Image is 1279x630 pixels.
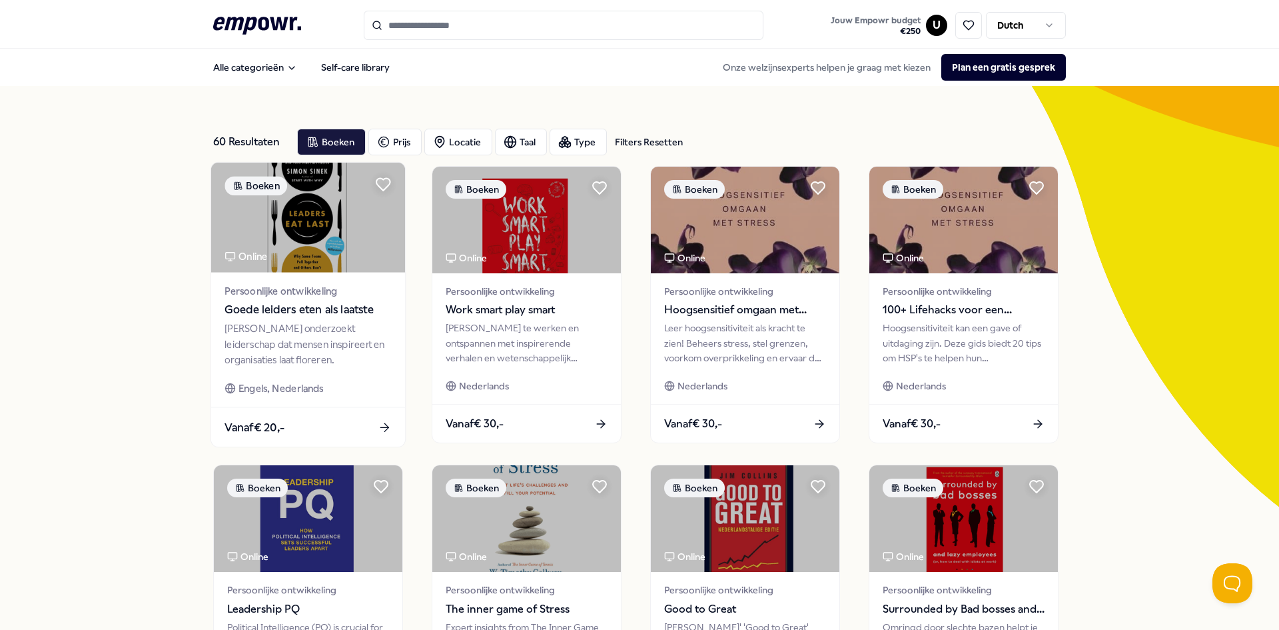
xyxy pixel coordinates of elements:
button: Taal [495,129,547,155]
div: Hoogsensitiviteit kan een gave of uitdaging zijn. Deze gids biedt 20 tips om HSP's te helpen hun ... [883,321,1045,365]
div: Online [664,251,705,265]
div: 60 Resultaten [213,129,286,155]
iframe: Help Scout Beacon - Open [1212,563,1252,603]
a: package imageBoekenOnlinePersoonlijke ontwikkeling100+ Lifehacks voor een eenvoudiger leven met h... [869,166,1059,443]
div: Boeken [664,479,725,497]
a: Jouw Empowr budget€250 [825,11,926,39]
span: Nederlands [459,379,509,393]
span: Vanaf € 30,- [446,415,504,433]
img: package image [214,465,402,572]
div: Boeken [227,479,288,497]
div: Online [664,549,705,564]
span: Persoonlijke ontwikkeling [664,284,826,299]
span: 100+ Lifehacks voor een eenvoudiger leven met hoogsensitiviteit [883,301,1045,319]
img: package image [651,167,839,273]
span: Nederlands [677,379,727,393]
div: Online [883,251,924,265]
img: package image [432,465,621,572]
div: Onze welzijnsexperts helpen je graag met kiezen [712,54,1066,81]
div: Boeken [664,180,725,199]
button: Locatie [424,129,492,155]
div: Online [227,549,268,564]
div: Boeken [446,479,506,497]
span: Goede leiders eten als laatste [224,301,391,319]
span: Jouw Empowr budget [831,15,921,26]
span: Persoonlijke ontwikkeling [227,583,389,597]
div: Online [883,549,924,564]
button: Jouw Empowr budget€250 [828,13,923,39]
div: Filters Resetten [615,135,683,149]
div: Online [446,251,487,265]
span: Persoonlijke ontwikkeling [446,583,608,597]
span: Surrounded by Bad bosses and lazy employees [883,601,1045,618]
button: U [926,15,947,36]
button: Type [550,129,607,155]
div: Boeken [224,176,287,195]
span: Nederlands [896,379,946,393]
div: Boeken [883,180,943,199]
span: Persoonlijke ontwikkeling [883,284,1045,299]
span: Good to Great [664,601,826,618]
div: Online [446,549,487,564]
div: Boeken [883,479,943,497]
span: The inner game of Stress [446,601,608,618]
button: Plan een gratis gesprek [941,54,1066,81]
a: package imageBoekenOnlinePersoonlijke ontwikkelingHoogsensitief omgaan met stressLeer hoogsensiti... [650,166,840,443]
img: package image [869,167,1058,273]
div: [PERSON_NAME] onderzoekt leiderschap dat mensen inspireert en organisaties laat floreren. [224,321,391,367]
span: Vanaf € 30,- [883,415,941,433]
span: Engels, Nederlands [238,381,324,396]
span: Hoogsensitief omgaan met stress [664,301,826,319]
img: package image [869,465,1058,572]
div: Leer hoogsensitiviteit als kracht te zien! Beheers stress, stel grenzen, voorkom overprikkeling e... [664,321,826,365]
span: Persoonlijke ontwikkeling [446,284,608,299]
span: Persoonlijke ontwikkeling [664,583,826,597]
span: € 250 [831,26,921,37]
span: Persoonlijke ontwikkeling [883,583,1045,597]
img: package image [432,167,621,273]
a: Self-care library [310,54,400,81]
input: Search for products, categories or subcategories [364,11,763,40]
span: Vanaf € 20,- [224,419,284,436]
button: Boeken [297,129,366,155]
div: [PERSON_NAME] te werken en ontspannen met inspirerende verhalen en wetenschappelijk onderbouwde t... [446,321,608,365]
span: Persoonlijke ontwikkeling [224,283,391,299]
a: package imageBoekenOnlinePersoonlijke ontwikkelingGoede leiders eten als laatste[PERSON_NAME] ond... [211,162,406,448]
div: Online [224,249,267,264]
span: Work smart play smart [446,301,608,319]
div: Boeken [446,180,506,199]
nav: Main [203,54,400,81]
a: package imageBoekenOnlinePersoonlijke ontwikkelingWork smart play smart[PERSON_NAME] te werken en... [432,166,622,443]
span: Leadership PQ [227,601,389,618]
button: Alle categorieën [203,54,308,81]
button: Prijs [368,129,422,155]
span: Vanaf € 30,- [664,415,722,433]
img: package image [211,163,405,273]
img: package image [651,465,839,572]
